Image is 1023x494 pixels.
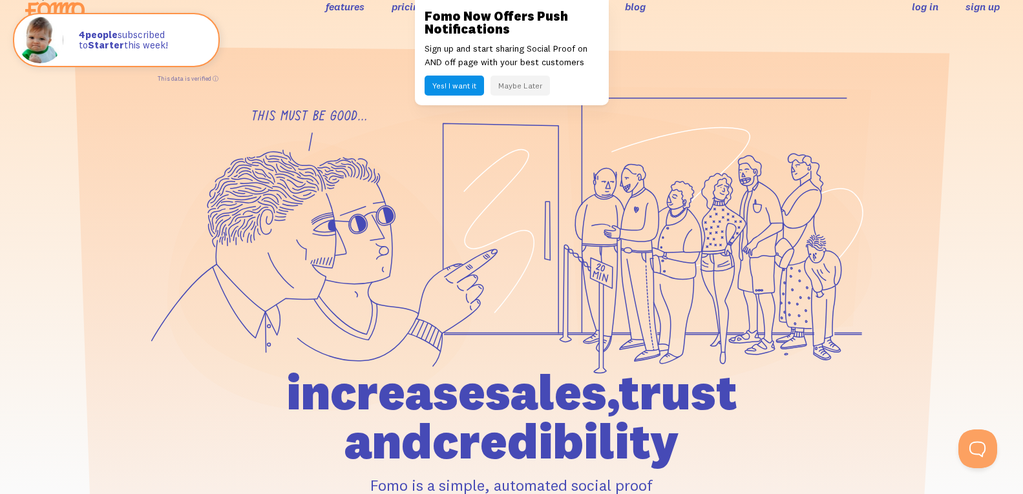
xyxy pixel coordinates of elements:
span: 4 [79,30,85,41]
strong: Starter [88,39,124,51]
p: subscribed to this week! [79,30,206,51]
a: This data is verified ⓘ [158,75,218,82]
button: Yes! I want it [425,76,484,96]
h3: Fomo Now Offers Push Notifications [425,10,599,36]
p: Sign up and start sharing Social Proof on AND off page with your best customers [425,42,599,69]
button: Maybe Later [490,76,550,96]
iframe: Help Scout Beacon - Open [958,429,997,468]
strong: people [79,28,118,41]
img: Fomo [17,17,63,63]
h1: increase sales, trust and credibility [213,367,811,466]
